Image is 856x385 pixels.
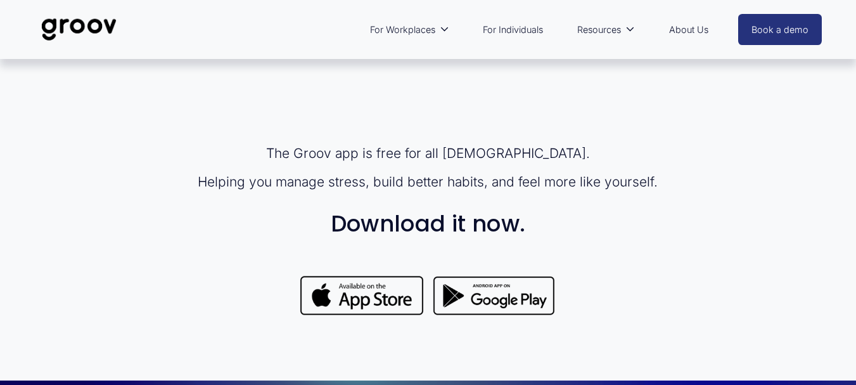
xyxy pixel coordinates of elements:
[663,15,715,44] a: About Us
[571,15,641,44] a: folder dropdown
[738,14,822,45] a: Book a demo
[167,211,689,237] h3: Download it now.
[167,173,689,191] p: Helping you manage stress, build better habits, and feel more like yourself.
[370,22,435,38] span: For Workplaces
[476,15,549,44] a: For Individuals
[34,9,124,51] img: Groov | Unlock Human Potential at Work and in Life
[167,144,689,162] p: The Groov app is free for all [DEMOGRAPHIC_DATA].
[364,15,456,44] a: folder dropdown
[577,22,621,38] span: Resources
